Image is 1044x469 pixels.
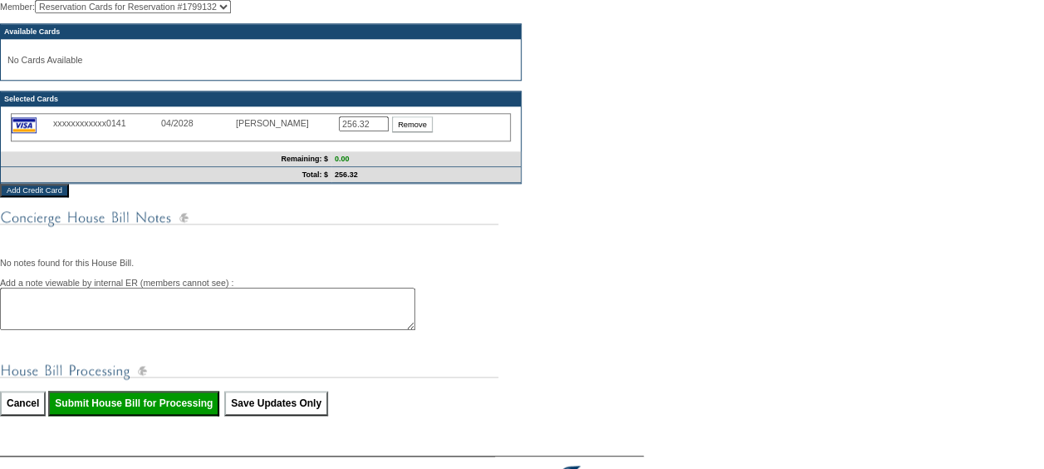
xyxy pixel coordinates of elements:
[1,167,331,183] td: Total: $
[161,118,236,128] div: 04/2028
[48,391,219,416] input: Submit House Bill for Processing
[12,117,37,133] img: icon_cc_visa.gif
[392,116,433,132] input: Remove
[224,391,328,416] input: Save Updates Only
[53,118,161,128] div: xxxxxxxxxxxx0141
[1,151,331,167] td: Remaining: $
[331,167,521,183] td: 256.32
[331,151,521,167] td: 0.00
[236,118,319,128] div: [PERSON_NAME]
[1,91,521,106] td: Selected Cards
[1,24,521,39] td: Available Cards
[7,55,514,65] p: No Cards Available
